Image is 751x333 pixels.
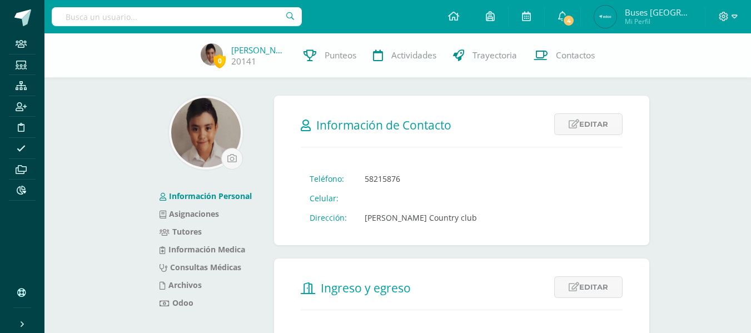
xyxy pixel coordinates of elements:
span: Contactos [556,49,595,61]
span: Actividades [391,49,436,61]
a: [PERSON_NAME] [231,44,287,56]
a: Trayectoria [445,33,525,78]
td: 58215876 [356,169,486,188]
span: Ingreso y egreso [321,280,411,296]
img: fc6c33b0aa045aa3213aba2fdb094e39.png [594,6,616,28]
span: 4 [563,14,575,27]
a: 20141 [231,56,256,67]
a: Archivos [160,280,202,290]
a: Editar [554,113,623,135]
img: 6cc07c459853f90cf5cc2ed9fb49c03b.png [171,98,241,167]
a: Odoo [160,297,193,308]
td: [PERSON_NAME] Country club [356,208,486,227]
span: 0 [213,54,226,68]
input: Busca un usuario... [52,7,302,26]
a: Contactos [525,33,603,78]
a: Actividades [365,33,445,78]
td: Teléfono: [301,169,356,188]
td: Dirección: [301,208,356,227]
a: Editar [554,276,623,298]
span: Mi Perfil [625,17,692,26]
span: Buses [GEOGRAPHIC_DATA] [625,7,692,18]
span: Trayectoria [473,49,517,61]
a: Consultas Médicas [160,262,241,272]
span: Información de Contacto [316,117,451,133]
a: Información Medica [160,244,245,255]
a: Información Personal [160,191,252,201]
td: Celular: [301,188,356,208]
a: Punteos [295,33,365,78]
a: Tutores [160,226,202,237]
img: de9c6f06f74527a27641bcbc42a57808.png [201,43,223,66]
a: Asignaciones [160,208,219,219]
span: Punteos [325,49,356,61]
